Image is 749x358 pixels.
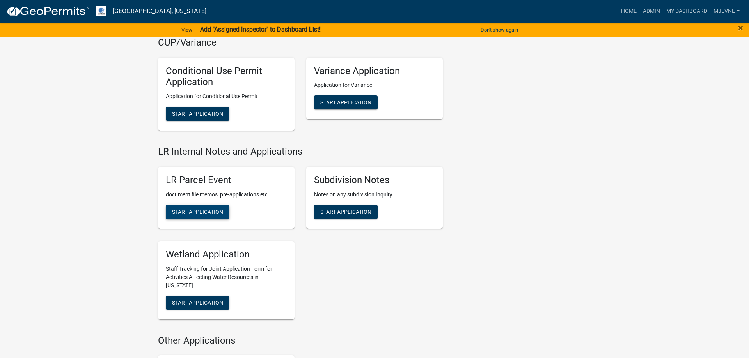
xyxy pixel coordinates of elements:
[320,208,371,215] span: Start Application
[96,6,106,16] img: Otter Tail County, Minnesota
[710,4,743,19] a: MJevne
[113,5,206,18] a: [GEOGRAPHIC_DATA], [US_STATE]
[166,249,287,260] h5: Wetland Application
[320,99,371,106] span: Start Application
[178,23,195,36] a: View
[314,95,378,109] button: Start Application
[314,205,378,219] button: Start Application
[314,65,435,77] h5: Variance Application
[158,335,443,346] h4: Other Applications
[166,107,229,121] button: Start Application
[166,205,229,219] button: Start Application
[314,175,435,186] h5: Subdivision Notes
[166,265,287,289] p: Staff Tracking for Joint Application Form for Activities Affecting Water Resources in [US_STATE]
[618,4,640,19] a: Home
[158,146,443,157] h4: LR Internal Notes and Applications
[477,23,521,36] button: Don't show again
[166,296,229,310] button: Start Application
[738,23,743,34] span: ×
[172,111,223,117] span: Start Application
[166,190,287,199] p: document file memos, pre-applications etc.
[738,23,743,33] button: Close
[314,81,435,89] p: Application for Variance
[172,208,223,215] span: Start Application
[166,65,287,88] h5: Conditional Use Permit Application
[663,4,710,19] a: My Dashboard
[166,92,287,101] p: Application for Conditional Use Permit
[166,175,287,186] h5: LR Parcel Event
[200,26,321,33] strong: Add "Assigned Inspector" to Dashboard List!
[640,4,663,19] a: Admin
[172,299,223,305] span: Start Application
[314,190,435,199] p: Notes on any subdivision Inquiry
[158,37,443,48] h4: CUP/Variance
